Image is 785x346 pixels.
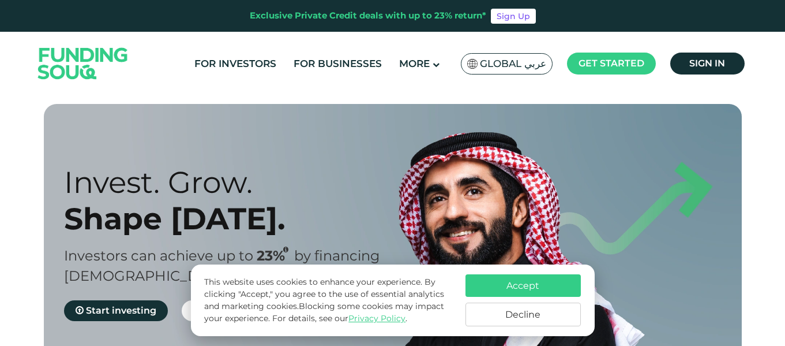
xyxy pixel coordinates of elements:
span: For details, see our . [272,313,407,323]
div: Exclusive Private Credit deals with up to 23% return* [250,9,486,23]
span: More [399,58,430,69]
a: For Investors [191,54,279,73]
a: For Businesses [291,54,385,73]
a: Sign in [670,53,745,75]
span: Blocking some cookies may impact your experience. [204,301,444,323]
p: This website uses cookies to enhance your experience. By clicking "Accept," you agree to the use ... [204,276,453,325]
span: 23% [257,247,294,264]
span: Global عربي [480,57,546,70]
div: Invest. Grow. [64,164,413,200]
a: Privacy Policy [348,313,405,323]
img: Logo [27,34,140,92]
span: Investors can achieve up to [64,247,253,264]
span: Start investing [86,305,156,316]
a: Get funded [182,300,269,321]
a: Start investing [64,300,168,321]
a: Sign Up [491,9,536,24]
button: Accept [465,274,581,297]
i: 23% IRR (expected) ~ 15% Net yield (expected) [283,247,288,253]
span: Get started [579,58,644,69]
img: SA Flag [467,59,478,69]
span: Sign in [689,58,725,69]
div: Shape [DATE]. [64,200,413,237]
button: Decline [465,303,581,326]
